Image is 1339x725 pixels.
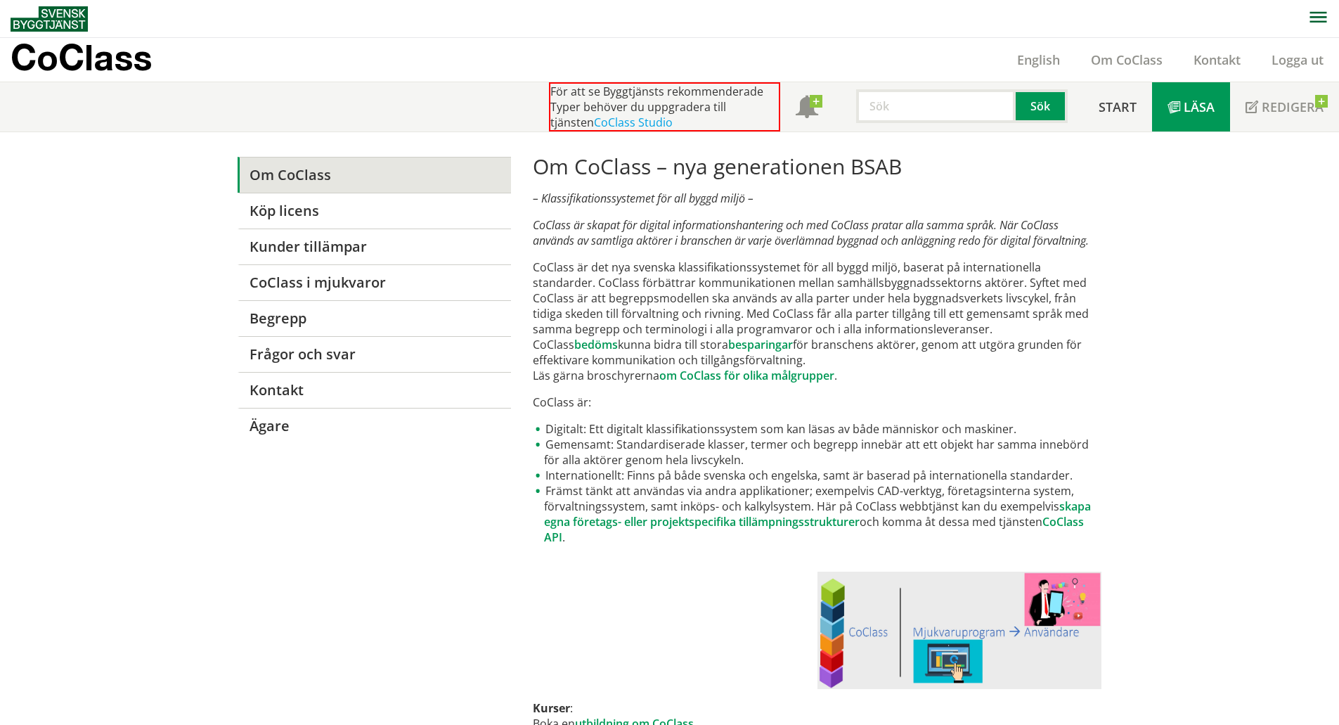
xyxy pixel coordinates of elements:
[533,468,1101,483] li: Internationellt: Finns på både svenska och engelska, samt är baserad på internationella standarder.
[238,300,511,336] a: Begrepp
[594,115,673,130] a: CoClass Studio
[817,572,1102,689] img: CoClasslegohink-mjukvara-anvndare.JPG
[533,191,753,206] em: – Klassifikationssystemet för all byggd miljö –
[533,483,1101,545] li: Främst tänkt att användas via andra applikationer; exempelvis CAD-verktyg, företagsinterna system...
[238,264,511,300] a: CoClass i mjukvaror
[533,154,1101,179] h1: Om CoClass – nya generationen BSAB
[1184,98,1215,115] span: Läsa
[11,49,152,65] p: CoClass
[544,499,1091,530] a: skapa egna företags- eller projektspecifika tillämpningsstrukturer
[817,572,1102,689] a: Läs mer om CoClass i mjukvaror
[1016,89,1068,123] button: Sök
[1262,98,1324,115] span: Redigera
[533,259,1101,383] p: CoClass är det nya svenska klassifikationssystemet för all byggd miljö, baserat på internationell...
[238,157,511,193] a: Om CoClass
[238,229,511,264] a: Kunder tillämpar
[533,700,570,716] strong: Kurser
[856,89,1016,123] input: Sök
[549,82,780,131] div: För att se Byggtjänsts rekommenderade Typer behöver du uppgradera till tjänsten
[1002,51,1075,68] a: English
[544,514,1084,545] a: CoClass API
[238,193,511,229] a: Köp licens
[796,97,818,120] span: Notifikationer
[1152,82,1230,131] a: Läsa
[574,337,618,352] a: bedöms
[728,337,793,352] a: besparingar
[1230,82,1339,131] a: Redigera
[1075,51,1178,68] a: Om CoClass
[11,38,182,82] a: CoClass
[659,368,834,383] a: om CoClass för olika målgrupper
[11,6,88,32] img: Svensk Byggtjänst
[533,217,1089,248] em: CoClass är skapat för digital informationshantering och med CoClass pratar alla samma språk. När ...
[238,372,511,408] a: Kontakt
[1099,98,1137,115] span: Start
[238,408,511,444] a: Ägare
[533,394,1101,410] p: CoClass är:
[533,421,1101,437] li: Digitalt: Ett digitalt klassifikationssystem som kan läsas av både människor och maskiner.
[1178,51,1256,68] a: Kontakt
[238,336,511,372] a: Frågor och svar
[1083,82,1152,131] a: Start
[533,437,1101,468] li: Gemensamt: Standardiserade klasser, termer och begrepp innebär att ett objekt har samma innebörd ...
[1256,51,1339,68] a: Logga ut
